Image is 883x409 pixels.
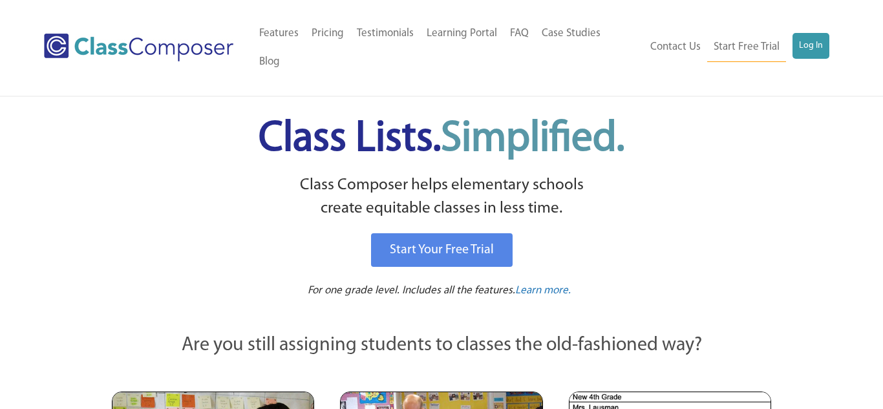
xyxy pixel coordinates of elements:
a: Log In [793,33,829,59]
a: Learn more. [515,283,571,299]
nav: Header Menu [640,33,829,62]
a: Start Your Free Trial [371,233,513,267]
span: For one grade level. Includes all the features. [308,285,515,296]
a: FAQ [504,19,535,48]
a: Case Studies [535,19,607,48]
a: Start Free Trial [707,33,786,62]
a: Contact Us [644,33,707,61]
img: Class Composer [44,34,233,61]
p: Are you still assigning students to classes the old-fashioned way? [112,331,771,360]
a: Pricing [305,19,350,48]
span: Simplified. [441,118,624,160]
a: Blog [253,48,286,76]
span: Learn more. [515,285,571,296]
nav: Header Menu [253,19,641,76]
p: Class Composer helps elementary schools create equitable classes in less time. [110,174,773,221]
span: Start Your Free Trial [390,244,494,257]
a: Features [253,19,305,48]
span: Class Lists. [259,118,624,160]
a: Learning Portal [420,19,504,48]
a: Testimonials [350,19,420,48]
